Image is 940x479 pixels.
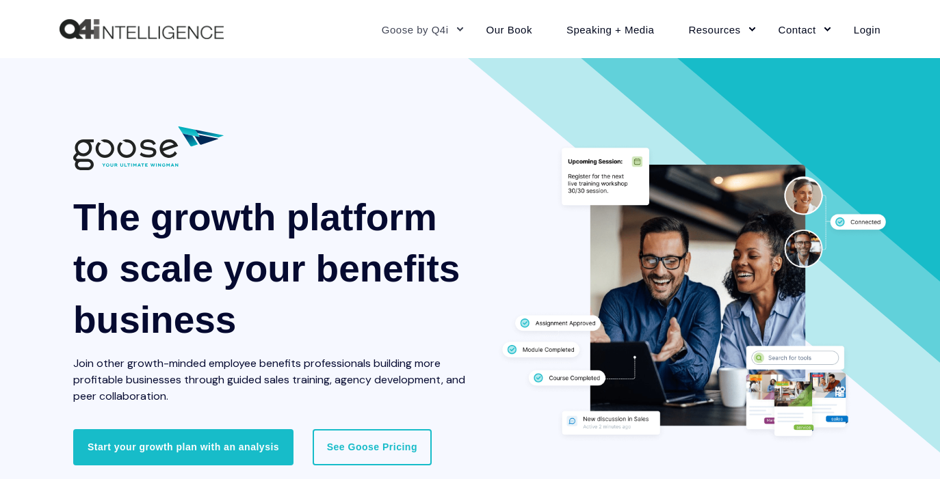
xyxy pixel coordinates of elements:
img: Q4intelligence, LLC logo [60,19,224,40]
span: Join other growth-minded employee benefits professionals building more profitable businesses thro... [73,356,465,403]
span: The growth platform to scale your benefits business [73,196,460,341]
a: Back to Home [60,19,224,40]
img: 01882 Goose Q4i Logo wTag-CC [73,126,224,170]
iframe: Chat Widget [872,413,940,479]
img: Two professionals working together at a desk surrounded by graphics displaying different features... [494,141,894,446]
a: See Goose Pricing [313,429,432,465]
a: Start your growth plan with an analysis [73,429,293,465]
